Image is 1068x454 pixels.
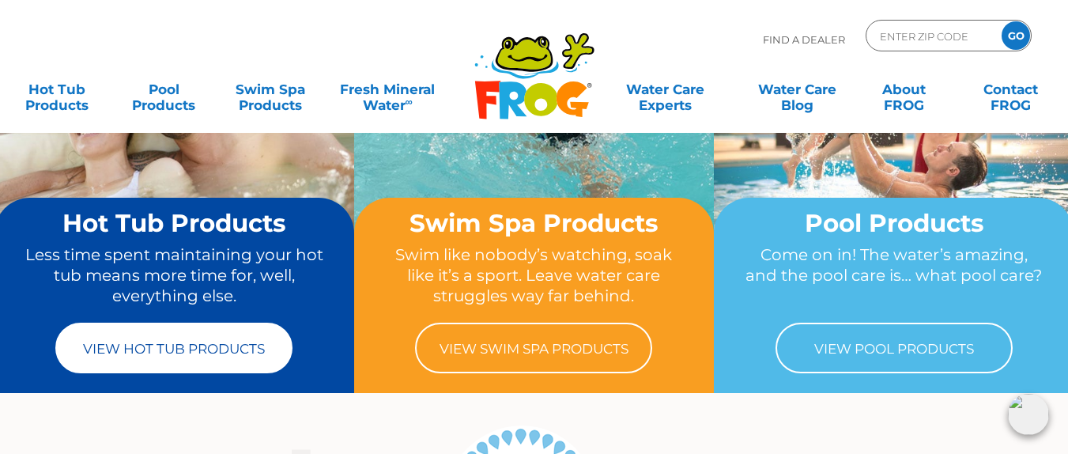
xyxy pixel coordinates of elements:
[776,323,1013,373] a: View Pool Products
[384,210,684,236] h2: Swim Spa Products
[744,244,1043,307] p: Come on in! The water’s amazing, and the pool care is… what pool care?
[862,74,945,105] a: AboutFROG
[406,96,413,108] sup: ∞
[415,323,652,373] a: View Swim Spa Products
[354,6,714,274] img: home-banner-swim-spa-short
[763,20,845,59] p: Find A Dealer
[25,244,324,307] p: Less time spent maintaining your hot tub means more time for, well, everything else.
[1008,394,1049,435] img: openIcon
[336,74,440,105] a: Fresh MineralWater∞
[55,323,292,373] a: View Hot Tub Products
[384,244,684,307] p: Swim like nobody’s watching, soak like it’s a sport. Leave water care struggles way far behind.
[123,74,206,105] a: PoolProducts
[598,74,732,105] a: Water CareExperts
[756,74,839,105] a: Water CareBlog
[744,210,1043,236] h2: Pool Products
[229,74,312,105] a: Swim SpaProducts
[16,74,99,105] a: Hot TubProducts
[25,210,324,236] h2: Hot Tub Products
[1002,21,1030,50] input: GO
[969,74,1052,105] a: ContactFROG
[878,25,985,47] input: Zip Code Form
